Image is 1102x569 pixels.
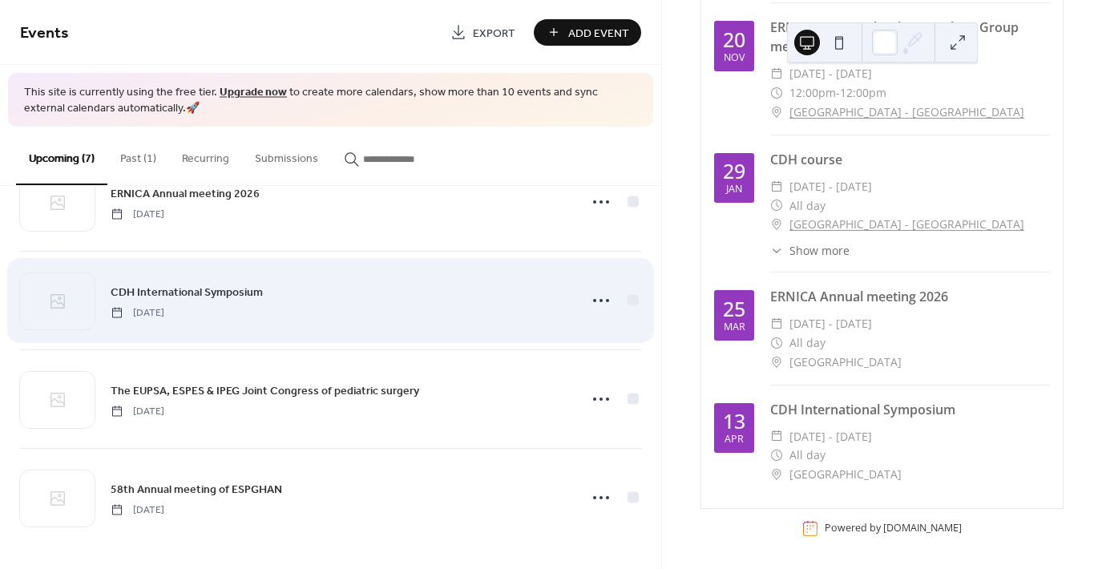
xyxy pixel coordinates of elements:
[770,314,783,333] div: ​
[438,19,527,46] a: Export
[534,19,641,46] button: Add Event
[770,446,783,465] div: ​
[220,82,287,103] a: Upgrade now
[169,127,242,184] button: Recurring
[724,322,745,333] div: Mar
[111,305,164,320] span: [DATE]
[789,314,872,333] span: [DATE] - [DATE]
[111,207,164,221] span: [DATE]
[770,465,783,484] div: ​
[107,127,169,184] button: Past (1)
[770,150,1050,169] div: CDH course
[770,333,783,353] div: ​
[242,127,331,184] button: Submissions
[770,64,783,83] div: ​
[723,299,745,319] div: 25
[111,382,419,399] span: The EUPSA, ESPES & IPEG Joint Congress of pediatric surgery
[111,184,260,203] a: ERNICA Annual meeting 2026
[724,53,745,63] div: Nov
[770,215,783,234] div: ​
[770,196,783,216] div: ​
[770,400,1050,419] div: CDH International Symposium
[789,177,872,196] span: [DATE] - [DATE]
[789,333,825,353] span: All day
[726,184,742,195] div: Jan
[789,64,872,83] span: [DATE] - [DATE]
[16,127,107,185] button: Upcoming (7)
[111,481,282,498] span: 58th Annual meeting of ESPGHAN
[111,185,260,202] span: ERNICA Annual meeting 2026
[24,85,637,116] span: This site is currently using the free tier. to create more calendars, show more than 10 events an...
[111,381,419,400] a: The EUPSA, ESPES & IPEG Joint Congress of pediatric surgery
[111,283,263,301] a: CDH International Symposium
[20,18,69,49] span: Events
[789,196,825,216] span: All day
[840,83,886,103] span: 12:00pm
[789,215,1024,234] a: [GEOGRAPHIC_DATA] - [GEOGRAPHIC_DATA]
[723,411,745,431] div: 13
[725,434,744,445] div: Apr
[770,242,850,259] button: ​Show more
[789,427,872,446] span: [DATE] - [DATE]
[770,353,783,372] div: ​
[836,83,840,103] span: -
[770,177,783,196] div: ​
[789,83,836,103] span: 12:00pm
[473,25,515,42] span: Export
[789,353,902,372] span: [GEOGRAPHIC_DATA]
[111,480,282,498] a: 58th Annual meeting of ESPGHAN
[789,103,1024,122] a: [GEOGRAPHIC_DATA] - [GEOGRAPHIC_DATA]
[770,242,783,259] div: ​
[770,103,783,122] div: ​
[789,465,902,484] span: [GEOGRAPHIC_DATA]
[111,404,164,418] span: [DATE]
[111,502,164,517] span: [DATE]
[770,18,1050,56] div: ERNICA Intestinal Failure Working Group meeting
[723,30,745,50] div: 20
[723,161,745,181] div: 29
[770,83,783,103] div: ​
[770,427,783,446] div: ​
[568,25,629,42] span: Add Event
[825,522,962,535] div: Powered by
[789,242,850,259] span: Show more
[789,446,825,465] span: All day
[883,522,962,535] a: [DOMAIN_NAME]
[111,284,263,301] span: CDH International Symposium
[770,287,1050,306] div: ERNICA Annual meeting 2026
